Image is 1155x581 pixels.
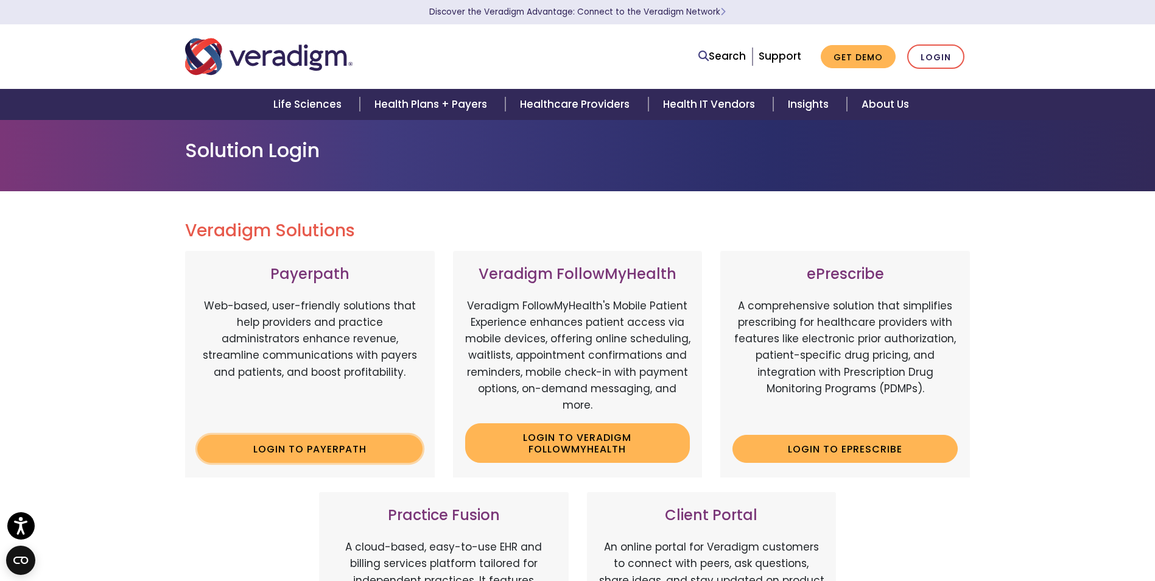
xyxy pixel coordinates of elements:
[185,37,353,77] img: Veradigm logo
[821,45,896,69] a: Get Demo
[197,435,423,463] a: Login to Payerpath
[331,507,556,524] h3: Practice Fusion
[6,546,35,575] button: Open CMP widget
[197,266,423,283] h3: Payerpath
[847,89,924,120] a: About Us
[720,6,726,18] span: Learn More
[773,89,847,120] a: Insights
[429,6,726,18] a: Discover the Veradigm Advantage: Connect to the Veradigm NetworkLearn More
[259,89,360,120] a: Life Sciences
[465,298,690,414] p: Veradigm FollowMyHealth's Mobile Patient Experience enhances patient access via mobile devices, o...
[360,89,505,120] a: Health Plans + Payers
[759,49,801,63] a: Support
[698,48,746,65] a: Search
[465,423,690,463] a: Login to Veradigm FollowMyHealth
[732,266,958,283] h3: ePrescribe
[465,266,690,283] h3: Veradigm FollowMyHealth
[197,298,423,426] p: Web-based, user-friendly solutions that help providers and practice administrators enhance revenu...
[732,298,958,426] p: A comprehensive solution that simplifies prescribing for healthcare providers with features like ...
[185,139,971,162] h1: Solution Login
[185,220,971,241] h2: Veradigm Solutions
[732,435,958,463] a: Login to ePrescribe
[505,89,648,120] a: Healthcare Providers
[648,89,773,120] a: Health IT Vendors
[907,44,964,69] a: Login
[599,507,824,524] h3: Client Portal
[921,493,1140,566] iframe: Drift Chat Widget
